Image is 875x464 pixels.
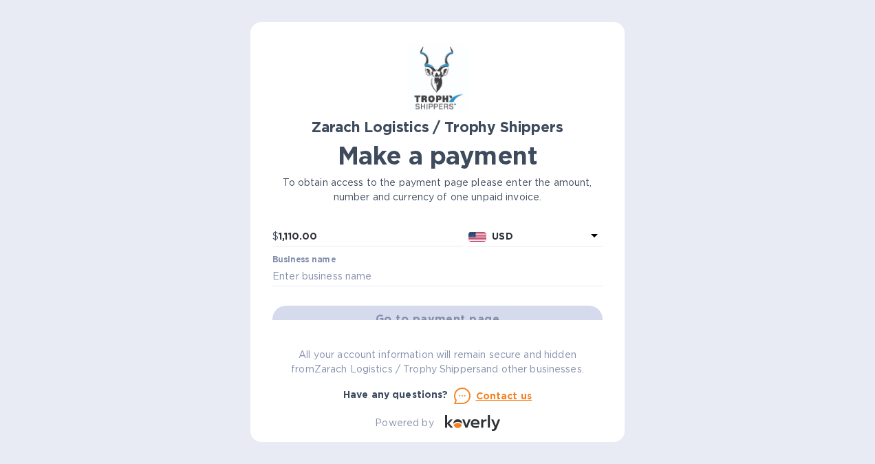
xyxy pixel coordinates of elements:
[343,389,449,400] b: Have any questions?
[468,232,487,242] img: USD
[272,229,279,244] p: $
[492,231,512,242] b: USD
[272,176,603,204] p: To obtain access to the payment page please enter the amount, number and currency of one unpaid i...
[476,390,532,401] u: Contact us
[272,256,336,264] label: Business name
[312,118,563,136] b: Zarach Logistics / Trophy Shippers
[279,226,463,247] input: 0.00
[272,141,603,170] h1: Make a payment
[272,266,603,286] input: Enter business name
[375,416,433,430] p: Powered by
[272,348,603,377] p: All your account information will remain secure and hidden from Zarach Logistics / Trophy Shipper...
